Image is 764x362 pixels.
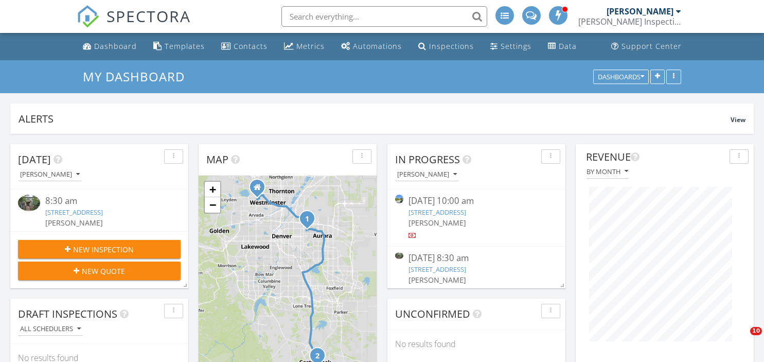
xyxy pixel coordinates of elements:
[307,218,313,225] div: 8564 E 28th Ave, Denver, CO 80238
[621,41,682,51] div: Support Center
[395,195,403,203] img: streetview
[731,115,745,124] span: View
[337,37,406,56] a: Automations (Advanced)
[395,168,459,182] button: [PERSON_NAME]
[408,218,466,228] span: [PERSON_NAME]
[206,152,228,166] span: Map
[593,70,649,84] button: Dashboards
[149,37,209,56] a: Templates
[280,37,329,56] a: Metrics
[501,41,531,51] div: Settings
[281,6,487,27] input: Search everything...
[20,325,81,333] div: All schedulers
[18,168,82,182] button: [PERSON_NAME]
[18,322,83,336] button: All schedulers
[408,252,544,265] div: [DATE] 8:30 am
[598,73,644,80] div: Dashboards
[83,68,193,85] a: My Dashboard
[395,307,470,321] span: Unconfirmed
[395,152,460,166] span: In Progress
[607,6,673,16] div: [PERSON_NAME]
[486,37,536,56] a: Settings
[408,275,466,285] span: [PERSON_NAME]
[559,41,577,51] div: Data
[414,37,478,56] a: Inspections
[165,41,205,51] div: Templates
[217,37,272,56] a: Contacts
[395,252,403,258] img: 9354412%2Fcover_photos%2FLXK46DlWRiB1E5A1uKBh%2Fsmall.jpg
[578,16,681,27] div: Stauss Inspections
[20,171,80,178] div: [PERSON_NAME]
[586,165,629,179] button: By month
[77,5,99,28] img: The Best Home Inspection Software - Spectora
[305,216,309,223] i: 1
[73,244,134,255] span: New Inspection
[587,168,628,175] div: By month
[205,197,220,213] a: Zoom out
[408,208,466,217] a: [STREET_ADDRESS]
[18,152,51,166] span: [DATE]
[395,252,558,298] a: [DATE] 8:30 am [STREET_ADDRESS] [PERSON_NAME]
[317,355,324,361] div: 1368 Royal Troon Dr, Castle Rock, CO 80104
[257,187,263,193] div: 7063 W 82nd Place, Arvada CO 80003
[397,171,457,178] div: [PERSON_NAME]
[315,353,319,360] i: 2
[18,307,117,321] span: Draft Inspections
[729,327,754,352] iframe: Intercom live chat
[94,41,137,51] div: Dashboard
[18,195,181,261] a: 8:30 am [STREET_ADDRESS] [PERSON_NAME] 26 minutes drive time 15.1 miles
[19,112,731,126] div: Alerts
[18,195,40,211] img: 9354412%2Fcover_photos%2FLXK46DlWRiB1E5A1uKBh%2Fsmall.jpg
[79,37,141,56] a: Dashboard
[607,37,686,56] a: Support Center
[82,266,125,277] span: New Quote
[77,14,191,36] a: SPECTORA
[234,41,268,51] div: Contacts
[408,195,544,208] div: [DATE] 10:00 am
[429,41,474,51] div: Inspections
[106,5,191,27] span: SPECTORA
[750,327,762,335] span: 10
[18,262,181,280] button: New Quote
[205,182,220,197] a: Zoom in
[586,149,725,165] div: Revenue
[408,265,466,274] a: [STREET_ADDRESS]
[395,195,558,240] a: [DATE] 10:00 am [STREET_ADDRESS] [PERSON_NAME]
[296,41,325,51] div: Metrics
[45,208,103,217] a: [STREET_ADDRESS]
[544,37,581,56] a: Data
[45,195,167,208] div: 8:30 am
[387,330,565,358] div: No results found
[353,41,402,51] div: Automations
[45,218,103,228] span: [PERSON_NAME]
[18,240,181,258] button: New Inspection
